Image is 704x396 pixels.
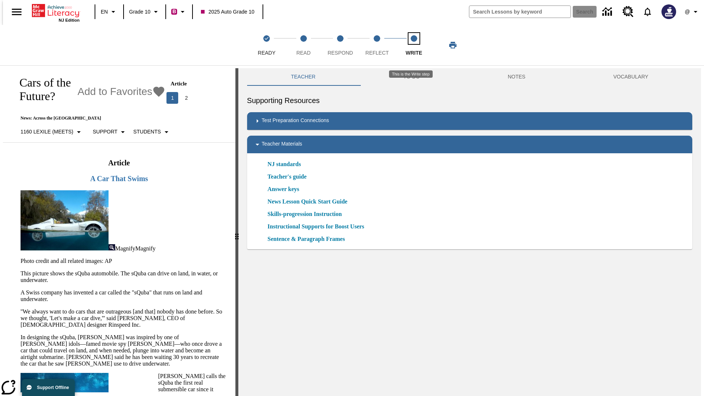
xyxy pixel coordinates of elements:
[126,5,163,18] button: Grade: Grade 10, Select a grade
[661,4,676,19] img: Avatar
[3,68,235,392] div: reading
[59,18,80,22] span: NJ Edition
[77,86,152,98] span: Add to Favorites
[130,125,173,139] button: Select Student
[247,68,360,86] button: Teacher
[282,25,324,65] button: Read step 2 of 5
[129,8,150,16] span: Grade 10
[638,2,657,21] a: Notifications
[268,235,345,243] a: Sentence & Paragraph Frames, Will open in new browser window or tab
[21,334,227,367] p: In designing the sQuba, [PERSON_NAME] was inspired by one of [PERSON_NAME] idols—famed movie spy ...
[90,125,130,139] button: Scaffolds, Support
[238,68,701,396] div: activity
[268,185,299,194] a: Answer keys, Will open in new browser window or tab
[12,115,227,121] p: News: Across the [GEOGRAPHIC_DATA]
[101,8,108,16] span: EN
[464,68,569,86] button: NOTES
[258,50,275,56] span: Ready
[133,128,161,136] p: Students
[165,92,226,104] nav: Articles pagination
[201,8,254,16] span: 2025 Auto Grade 10
[569,68,692,86] button: VOCABULARY
[37,385,69,390] span: Support Offline
[598,2,618,22] a: Data Center
[268,197,348,206] a: News Lesson Quick Start Guide, Will open in new browser window or tab
[21,190,109,250] img: High-tech automobile treading water.
[657,2,681,21] button: Select a new avatar
[247,68,692,86] div: Instructional Panel Tabs
[469,6,571,18] input: search field
[262,140,302,149] p: Teacher Materials
[172,7,176,16] span: B
[6,1,27,23] button: Open side menu
[247,95,692,106] h6: Supporting Resources
[245,25,288,65] button: Ready(Step completed) step 1 of 5
[681,5,704,18] button: Profile/Settings
[180,92,192,104] button: Go to page 2
[366,50,389,56] span: Reflect
[98,5,121,18] button: Language: EN, Select a language
[166,92,178,104] button: page 1
[22,379,75,396] button: Support Offline
[170,81,221,87] p: Article
[21,270,227,283] p: This picture shows the sQuba automobile. The sQuba can drive on land, in water, or underwater.
[247,136,692,153] div: Teacher Materials
[268,210,342,219] a: Skills-progression Instruction, Will open in new browser window or tab
[618,2,638,22] a: Resource Center, Will open in new tab
[115,245,135,252] span: Magnify
[393,25,435,65] button: Write step 5 of 5
[12,76,74,103] h1: Cars of the Future?
[406,50,422,56] span: Write
[268,222,364,231] a: Instructional Supports for Boost Users, Will open in new browser window or tab
[262,117,329,125] p: Test Preparation Connections
[19,175,219,183] h3: A Car That Swims
[356,25,398,65] button: Reflect step 4 of 5
[19,159,219,167] h2: Article
[32,3,80,22] div: Home
[21,128,73,136] p: 1160 Lexile (Meets)
[168,5,190,18] button: Boost Class color is violet red. Change class color
[235,68,238,396] div: Press Enter or Spacebar and then press right and left arrow keys to move the slider
[296,50,311,56] span: Read
[18,125,86,139] button: Select Lexile, 1160 Lexile (Meets)
[389,70,433,78] div: This is the Write step
[327,50,353,56] span: Respond
[21,289,227,302] p: A Swiss company has invented a car called the "sQuba" that runs on land and underwater.
[268,172,307,181] a: Teacher's guide, Will open in new browser window or tab
[359,68,464,86] button: TO-DO
[109,244,115,250] img: Magnify
[21,308,227,328] p: ''We always want to do cars that are outrageous [and that] nobody has done before. So we thought,...
[268,160,305,169] a: NJ standards
[319,25,362,65] button: Respond step 3 of 5
[135,245,155,252] span: Magnify
[77,85,165,98] button: Add to Favorites - Cars of the Future?
[685,8,690,16] span: @
[441,38,465,52] button: Print
[21,258,227,264] p: Photo credit and all related images: AP
[247,112,692,130] div: Test Preparation Connections
[93,128,117,136] p: Support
